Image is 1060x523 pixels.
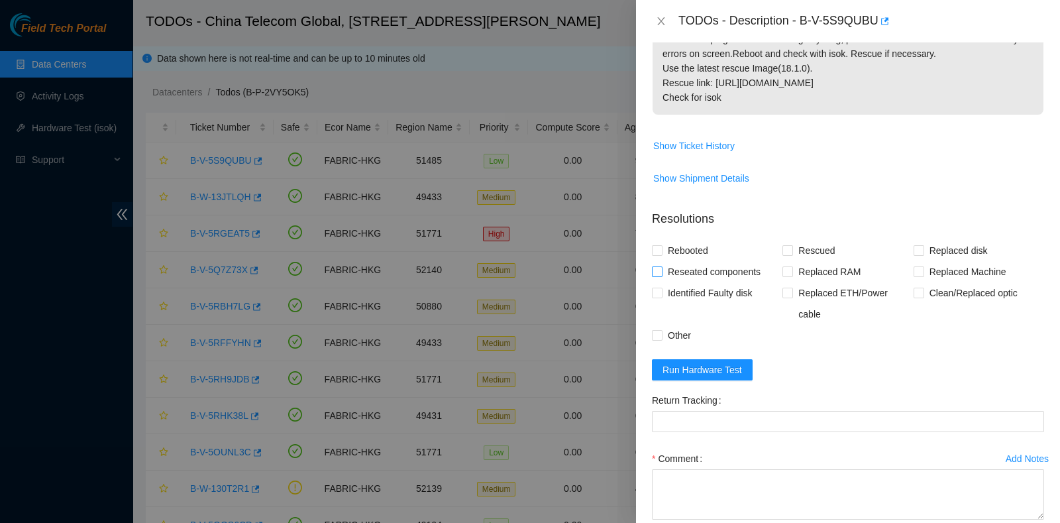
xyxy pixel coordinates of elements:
button: Close [652,15,670,28]
span: Identified Faulty disk [662,282,758,304]
button: Show Shipment Details [653,168,750,189]
span: Replaced ETH/Power cable [793,282,913,325]
textarea: Comment [652,469,1044,520]
p: Resolutions [652,200,1044,228]
span: Show Shipment Details [653,171,749,186]
button: Show Ticket History [653,135,735,156]
div: Add Notes [1006,454,1049,463]
span: Replaced RAM [793,261,866,282]
span: Rescued [793,240,840,261]
span: Show Ticket History [653,139,735,153]
span: Replaced disk [924,240,993,261]
button: Add Notes [1005,448,1049,469]
span: Other [662,325,696,346]
input: Return Tracking [652,411,1044,432]
div: TODOs - Description - B-V-5S9QUBU [678,11,1044,32]
span: Clean/Replaced optic [924,282,1023,304]
p: Machine unpingable. Before doing anything, please connect a monitor and look for any errors on sc... [653,22,1043,115]
span: Run Hardware Test [662,363,742,377]
label: Return Tracking [652,390,727,411]
span: Rebooted [662,240,714,261]
label: Comment [652,448,708,469]
span: Replaced Machine [924,261,1012,282]
span: Reseated components [662,261,766,282]
span: close [656,16,666,27]
button: Run Hardware Test [652,359,753,380]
